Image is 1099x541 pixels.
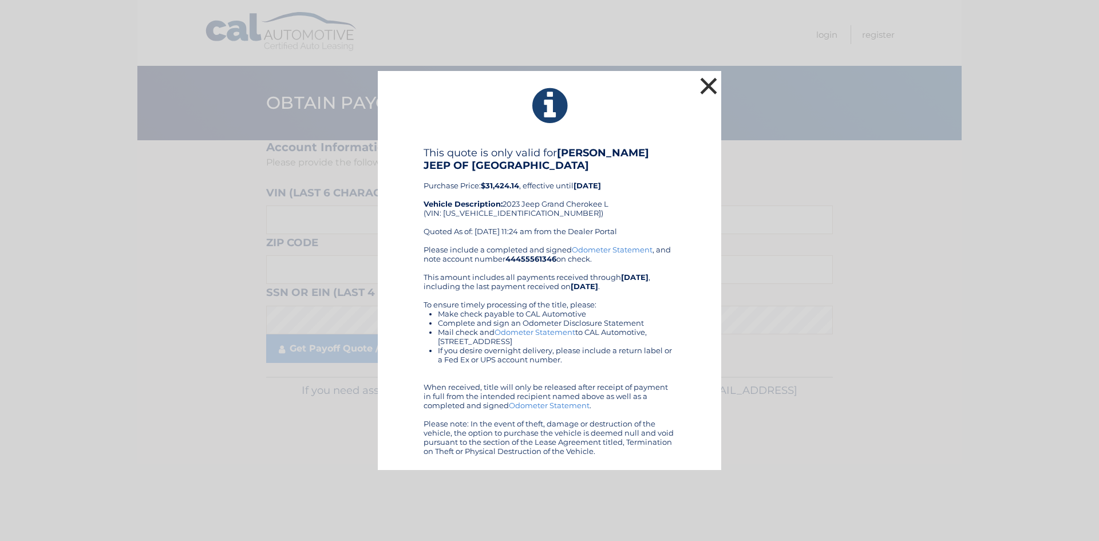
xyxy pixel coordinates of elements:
li: If you desire overnight delivery, please include a return label or a Fed Ex or UPS account number. [438,346,675,364]
b: [DATE] [621,273,649,282]
b: [DATE] [574,181,601,190]
div: Purchase Price: , effective until 2023 Jeep Grand Cherokee L (VIN: [US_VEHICLE_IDENTIFICATION_NUM... [424,147,675,245]
li: Complete and sign an Odometer Disclosure Statement [438,318,675,327]
div: Please include a completed and signed , and note account number on check. This amount includes al... [424,245,675,456]
a: Odometer Statement [509,401,590,410]
b: [PERSON_NAME] JEEP OF [GEOGRAPHIC_DATA] [424,147,649,172]
b: $31,424.14 [481,181,519,190]
a: Odometer Statement [495,327,575,337]
h4: This quote is only valid for [424,147,675,172]
a: Odometer Statement [572,245,653,254]
b: 44455561346 [505,254,556,263]
li: Mail check and to CAL Automotive, [STREET_ADDRESS] [438,327,675,346]
strong: Vehicle Description: [424,199,503,208]
li: Make check payable to CAL Automotive [438,309,675,318]
b: [DATE] [571,282,598,291]
button: × [697,74,720,97]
